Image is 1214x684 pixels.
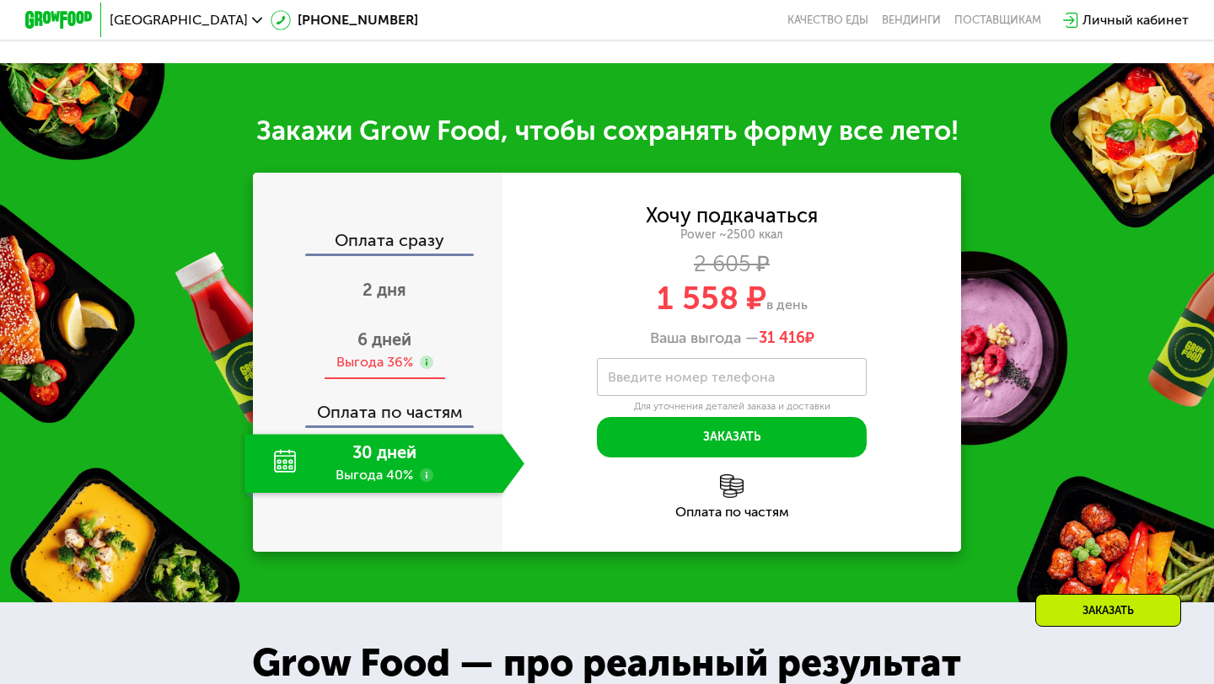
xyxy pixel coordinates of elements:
div: Личный кабинет [1082,10,1189,30]
div: Для уточнения деталей заказа и доставки [597,400,867,414]
div: Оплата по частям [255,387,502,425]
div: Оплата по частям [502,505,961,519]
div: Выгода 36% [336,353,413,371]
div: Хочу подкачаться [646,206,818,225]
div: поставщикам [954,13,1041,27]
img: l6xcnZfty9opOoJh.png [720,474,744,498]
span: ₽ [759,329,814,348]
span: 1 558 ₽ [657,279,766,318]
span: 31 416 [759,329,805,347]
span: 2 дня [363,280,406,300]
a: Качество еды [787,13,868,27]
div: Ваша выгода — [502,329,961,348]
a: Вендинги [882,13,941,27]
span: 6 дней [357,329,411,350]
label: Введите номер телефона [608,372,775,382]
a: [PHONE_NUMBER] [271,10,418,30]
div: 2 605 ₽ [502,255,961,274]
span: [GEOGRAPHIC_DATA] [110,13,248,27]
div: Power ~2500 ккал [502,227,961,243]
div: Заказать [1035,594,1181,627]
div: Оплата сразу [255,232,502,254]
button: Заказать [597,417,867,457]
span: в день [766,297,808,313]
